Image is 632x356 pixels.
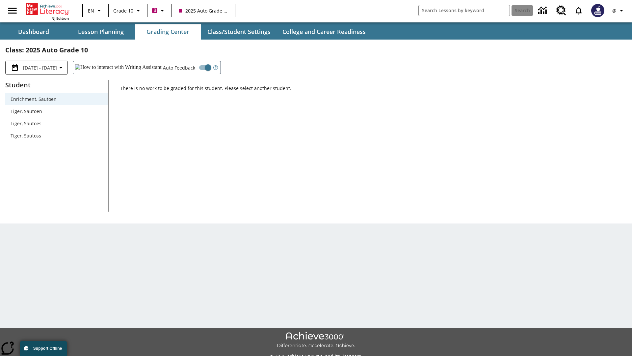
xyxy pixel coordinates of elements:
div: Tiger, Sautoss [5,130,108,142]
p: Student [5,80,108,90]
input: search field [419,5,510,16]
img: Achieve3000 Differentiate Accelerate Achieve [277,332,355,349]
div: Home [26,2,69,21]
svg: Collapse Date Range Filter [57,64,65,72]
span: @ [612,7,617,14]
button: Open Help for Writing Assistant [211,61,221,74]
button: Class/Student Settings [202,24,276,40]
span: Tiger, Sautoen [11,108,103,115]
button: Boost Class color is violet red. Change class color [149,5,169,16]
button: Lesson Planning [68,24,134,40]
span: Support Offline [33,346,62,351]
span: Enrichment, Sautoen [11,96,103,103]
button: College and Career Readiness [277,24,371,40]
a: Home [26,3,69,16]
div: Enrichment, Sautoen [5,93,108,105]
button: Open side menu [3,1,22,20]
a: Resource Center, Will open in new tab [552,2,570,19]
span: Grade 10 [113,7,133,14]
a: Data Center [534,2,552,20]
img: Avatar [591,4,604,17]
span: Tiger, Sautoss [11,132,103,139]
span: Tiger, Sautoes [11,120,103,127]
img: How to interact with Writing Assistant [75,64,162,71]
span: 2025 Auto Grade 10 [179,7,227,14]
button: Language: EN, Select a language [85,5,106,16]
button: Dashboard [1,24,66,40]
p: There is no work to be graded for this student. Please select another student. [120,85,627,97]
button: Profile/Settings [608,5,629,16]
button: Grading Center [135,24,201,40]
div: Tiger, Sautoen [5,105,108,117]
h2: Class : 2025 Auto Grade 10 [5,45,627,55]
span: NJ Edition [51,16,69,21]
div: Tiger, Sautoes [5,117,108,130]
button: Support Offline [20,341,67,356]
button: Grade: Grade 10, Select a grade [111,5,145,16]
span: [DATE] - [DATE] [23,64,57,71]
span: Auto Feedback [163,64,195,71]
a: Notifications [570,2,587,19]
button: Select the date range menu item [8,64,65,72]
span: EN [88,7,94,14]
button: Select a new avatar [587,2,608,19]
span: B [153,6,156,15]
